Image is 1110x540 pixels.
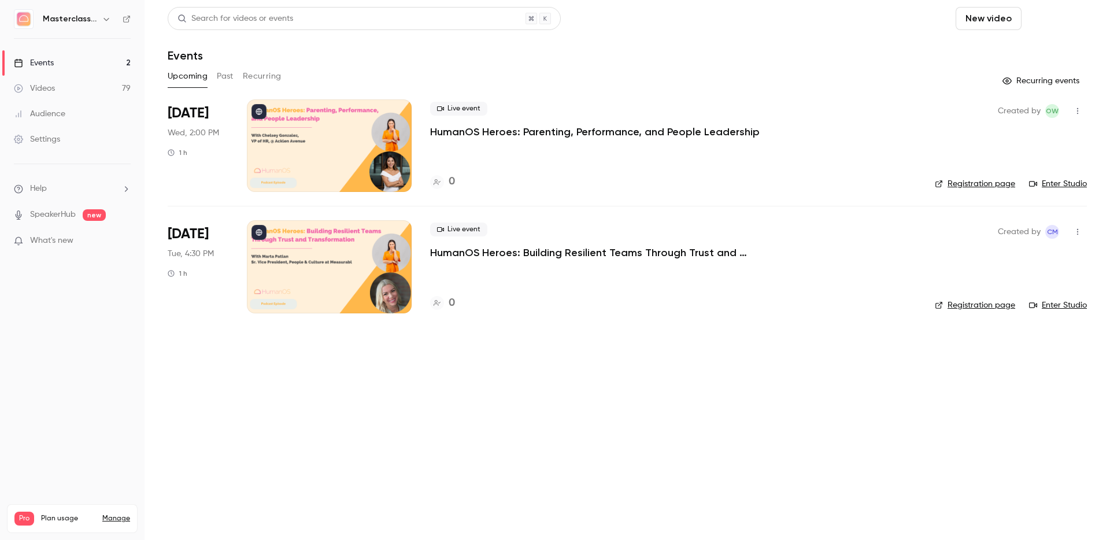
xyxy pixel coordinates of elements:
[430,174,455,190] a: 0
[430,246,777,260] a: HumanOS Heroes: Building Resilient Teams Through Trust and Transformation
[168,225,209,243] span: [DATE]
[1046,104,1059,118] span: OW
[168,104,209,123] span: [DATE]
[43,13,97,25] h6: Masterclass Channel
[168,148,187,157] div: 1 h
[430,125,760,139] a: HumanOS Heroes: Parenting, Performance, and People Leadership
[1029,299,1087,311] a: Enter Studio
[14,512,34,526] span: Pro
[1045,104,1059,118] span: Olivia Wynne
[14,10,33,28] img: Masterclass Channel
[102,514,130,523] a: Manage
[83,209,106,221] span: new
[1045,225,1059,239] span: Connor McManus
[998,104,1041,118] span: Created by
[243,67,282,86] button: Recurring
[168,99,228,192] div: Aug 20 Wed, 2:00 PM (Europe/London)
[117,236,131,246] iframe: Noticeable Trigger
[41,514,95,523] span: Plan usage
[449,174,455,190] h4: 0
[177,13,293,25] div: Search for videos or events
[430,223,487,236] span: Live event
[14,134,60,145] div: Settings
[935,299,1015,311] a: Registration page
[14,108,65,120] div: Audience
[1047,225,1058,239] span: CM
[14,83,55,94] div: Videos
[1029,178,1087,190] a: Enter Studio
[430,295,455,311] a: 0
[14,57,54,69] div: Events
[935,178,1015,190] a: Registration page
[168,220,228,313] div: Aug 26 Tue, 4:30 PM (Europe/London)
[168,269,187,278] div: 1 h
[217,67,234,86] button: Past
[30,235,73,247] span: What's new
[430,102,487,116] span: Live event
[168,67,208,86] button: Upcoming
[30,209,76,221] a: SpeakerHub
[168,248,214,260] span: Tue, 4:30 PM
[956,7,1022,30] button: New video
[168,127,219,139] span: Wed, 2:00 PM
[14,183,131,195] li: help-dropdown-opener
[997,72,1087,90] button: Recurring events
[168,49,203,62] h1: Events
[1026,7,1087,30] button: Schedule
[998,225,1041,239] span: Created by
[449,295,455,311] h4: 0
[30,183,47,195] span: Help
